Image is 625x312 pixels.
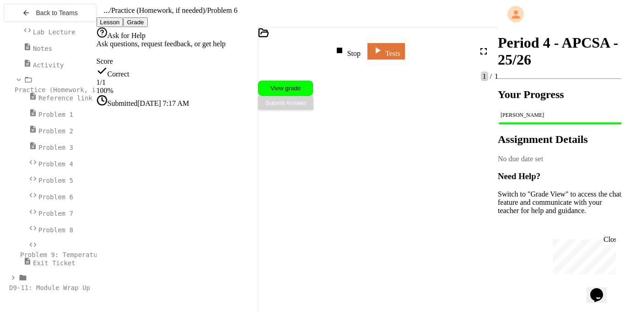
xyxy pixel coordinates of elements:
[33,28,75,36] span: Lab Lecture
[4,4,97,22] button: Back to Teams
[97,40,258,48] div: Ask questions, request feedback, or get help
[9,284,90,291] span: D9-11: Module Wrap Up
[38,127,73,135] span: Problem 2
[490,72,492,80] span: /
[33,259,75,267] span: Exit Ticket
[38,177,73,184] span: Problem 5
[549,235,616,274] iframe: chat widget
[258,81,313,96] button: View grade
[498,88,621,101] h2: Your Progress
[587,275,616,303] iframe: chat widget
[108,99,189,107] span: Submitted [DATE] 7:17 AM
[111,6,205,14] span: Practice (Homework, if needed)
[38,94,92,102] span: Reference link
[265,99,306,106] span: Submit Answer
[498,133,621,146] h2: Assignment Details
[97,17,124,27] button: Lesson
[108,32,146,39] span: Ask for Help
[367,43,405,60] a: Tests
[205,6,207,14] span: /
[4,4,63,58] div: Chat with us now!Close
[207,6,237,14] span: Problem 6
[498,190,621,215] p: Switch to "Grade View" to access the chat feature and communicate with your teacher for help and ...
[498,34,621,68] h1: Period 4 - APCSA - 25/26
[100,78,106,86] span: / 1
[36,9,78,16] span: Back to Teams
[108,70,129,78] span: Correct
[493,72,498,80] span: 1
[498,4,621,25] div: My Account
[109,6,111,14] span: /
[20,251,144,258] span: Problem 9: Temperature Converter
[38,193,73,201] span: Problem 6
[501,112,619,119] div: [PERSON_NAME]
[258,96,313,110] button: Submit Answer
[38,111,73,118] span: Problem 1
[334,45,361,58] div: Stop
[498,155,621,163] div: No due date set
[33,61,64,69] span: Activity
[104,6,109,14] span: ...
[97,57,258,66] div: Score
[15,86,130,93] span: Practice (Homework, if needed)
[38,226,73,234] span: Problem 8
[38,210,73,217] span: Problem 7
[97,87,258,95] div: 100 %
[38,144,73,151] span: Problem 3
[498,171,621,181] h3: Need Help?
[38,160,73,168] span: Problem 4
[97,78,100,86] span: 1
[33,45,52,52] span: Notes
[481,71,488,81] span: 1
[123,17,147,27] button: Grade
